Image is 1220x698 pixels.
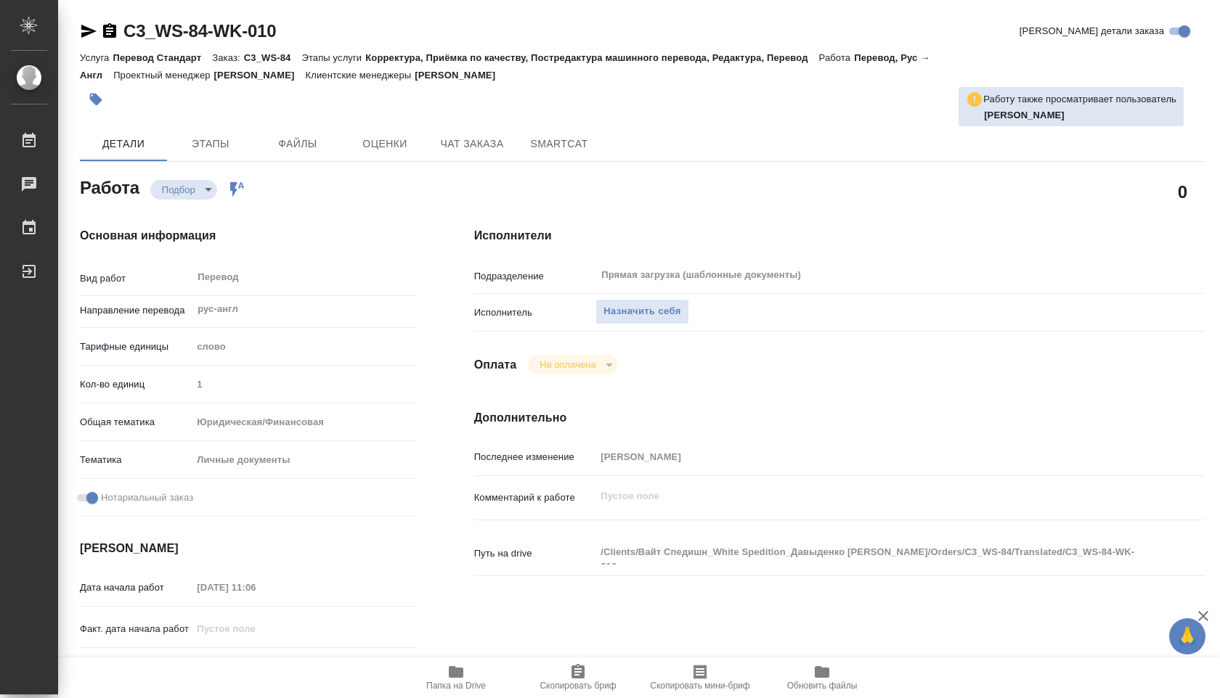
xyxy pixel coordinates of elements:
button: Скопировать ссылку [101,22,118,40]
input: Пустое поле [192,656,319,677]
p: Проектный менеджер [113,70,213,81]
button: Скопировать бриф [517,657,639,698]
p: Комментарий к работе [474,490,596,505]
p: [PERSON_NAME] [415,70,506,81]
span: Файлы [263,135,333,153]
p: Тарифные единицы [80,340,192,354]
button: Скопировать мини-бриф [639,657,761,698]
h4: Дополнительно [474,409,1204,427]
div: Подбор [150,180,217,200]
p: Этапы услуги [301,52,365,63]
p: Тематика [80,453,192,467]
p: Кол-во единиц [80,377,192,392]
span: Нотариальный заказ [101,490,193,505]
p: Последнее изменение [474,450,596,464]
input: Пустое поле [192,374,415,395]
span: Назначить себя [603,303,680,320]
span: Обновить файлы [787,681,858,691]
a: C3_WS-84-WK-010 [123,21,276,41]
input: Пустое поле [192,618,319,639]
span: Детали [89,135,158,153]
textarea: /Clients/Вайт Спедишн_White Spedition_Давыденко [PERSON_NAME]/Orders/C3_WS-84/Translated/C3_WS-84... [595,540,1143,564]
p: Работу также просматривает пользователь [983,92,1176,107]
span: Оценки [350,135,420,153]
p: Перевод Стандарт [113,52,212,63]
h2: 0 [1178,179,1187,204]
h4: [PERSON_NAME] [80,540,416,557]
button: Обновить файлы [761,657,883,698]
h2: Работа [80,173,139,200]
h4: Оплата [474,356,517,374]
span: Скопировать мини-бриф [650,681,749,691]
p: Услуга [80,52,113,63]
div: Личные документы [192,448,415,472]
p: Корректура, Приёмка по качеству, Постредактура машинного перевода, Редактура, Перевод [365,52,818,63]
span: [PERSON_NAME] детали заказа [1020,24,1164,38]
span: 🙏 [1175,621,1200,652]
button: Скопировать ссылку для ЯМессенджера [80,22,97,40]
input: Пустое поле [595,446,1143,467]
p: [PERSON_NAME] [214,70,306,81]
p: Общая тематика [80,415,192,430]
button: Папка на Drive [395,657,517,698]
p: Подразделение [474,269,596,284]
button: 🙏 [1169,618,1205,654]
p: Вид работ [80,271,192,286]
button: Не оплачена [535,358,600,371]
b: [PERSON_NAME] [984,110,1065,120]
div: слово [192,334,415,359]
input: Пустое поле [192,577,319,598]
button: Добавить тэг [80,83,112,115]
p: Направление перевода [80,303,192,318]
p: Путь на drive [474,546,596,561]
h4: Основная информация [80,227,416,245]
div: Подбор [528,355,617,374]
p: Факт. дата начала работ [80,622,192,636]
p: Клиентские менеджеры [306,70,415,81]
p: Заказ: [212,52,243,63]
p: Исполнитель [474,305,596,320]
span: SmartCat [524,135,594,153]
p: Попова Галина [984,108,1176,123]
p: Дата начала работ [80,580,192,595]
p: Работа [819,52,855,63]
p: C3_WS-84 [244,52,302,63]
button: Назначить себя [595,299,688,324]
span: Этапы [176,135,245,153]
button: Подбор [158,184,200,196]
div: Юридическая/Финансовая [192,410,415,435]
h4: Исполнители [474,227,1204,245]
span: Скопировать бриф [540,681,616,691]
span: Чат заказа [437,135,507,153]
span: Папка на Drive [426,681,486,691]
